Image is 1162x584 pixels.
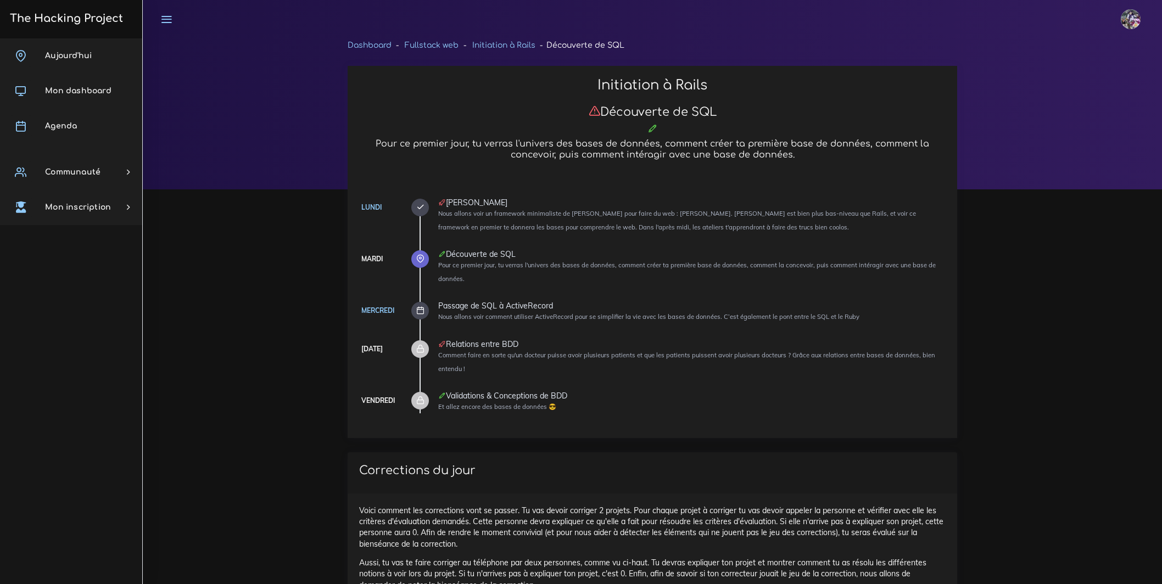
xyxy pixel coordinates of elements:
div: Relations entre BDD [438,340,946,348]
div: [PERSON_NAME] [438,199,946,206]
a: Dashboard [348,41,392,49]
div: [DATE] [361,343,383,355]
div: Découverte de SQL [438,250,946,258]
small: Et allez encore des bases de données 😎 [438,403,556,411]
a: Lundi [361,203,382,211]
li: Découverte de SQL [535,38,624,52]
span: Mon dashboard [45,87,111,95]
span: Mon inscription [45,203,111,211]
p: Voici comment les corrections vont se passer. Tu vas devoir corriger 2 projets. Pour chaque proje... [359,505,946,549]
h3: The Hacking Project [7,13,123,25]
span: Communauté [45,168,100,176]
a: Fullstack web [405,41,459,49]
div: Vendredi [361,395,395,407]
img: eg54bupqcshyolnhdacp.jpg [1121,9,1141,29]
h2: Initiation à Rails [359,77,946,93]
small: Nous allons voir un framework minimaliste de [PERSON_NAME] pour faire du web : [PERSON_NAME]. [PE... [438,210,916,231]
small: Nous allons voir comment utiliser ActiveRecord pour se simplifier la vie avec les bases de donnée... [438,313,859,321]
h5: Pour ce premier jour, tu verras l'univers des bases de données, comment créer ta première base de... [359,139,946,160]
span: Agenda [45,122,77,130]
span: Aujourd'hui [45,52,92,60]
a: Initiation à Rails [472,41,535,49]
div: Passage de SQL à ActiveRecord [438,302,946,310]
small: Pour ce premier jour, tu verras l'univers des bases de données, comment créer ta première base de... [438,261,936,283]
div: Mardi [361,253,383,265]
h3: Corrections du jour [359,464,946,478]
small: Comment faire en sorte qu'un docteur puisse avoir plusieurs patients et que les patients puissent... [438,351,935,373]
div: Validations & Conceptions de BDD [438,392,946,400]
h3: Découverte de SQL [359,105,946,119]
a: Mercredi [361,306,394,315]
